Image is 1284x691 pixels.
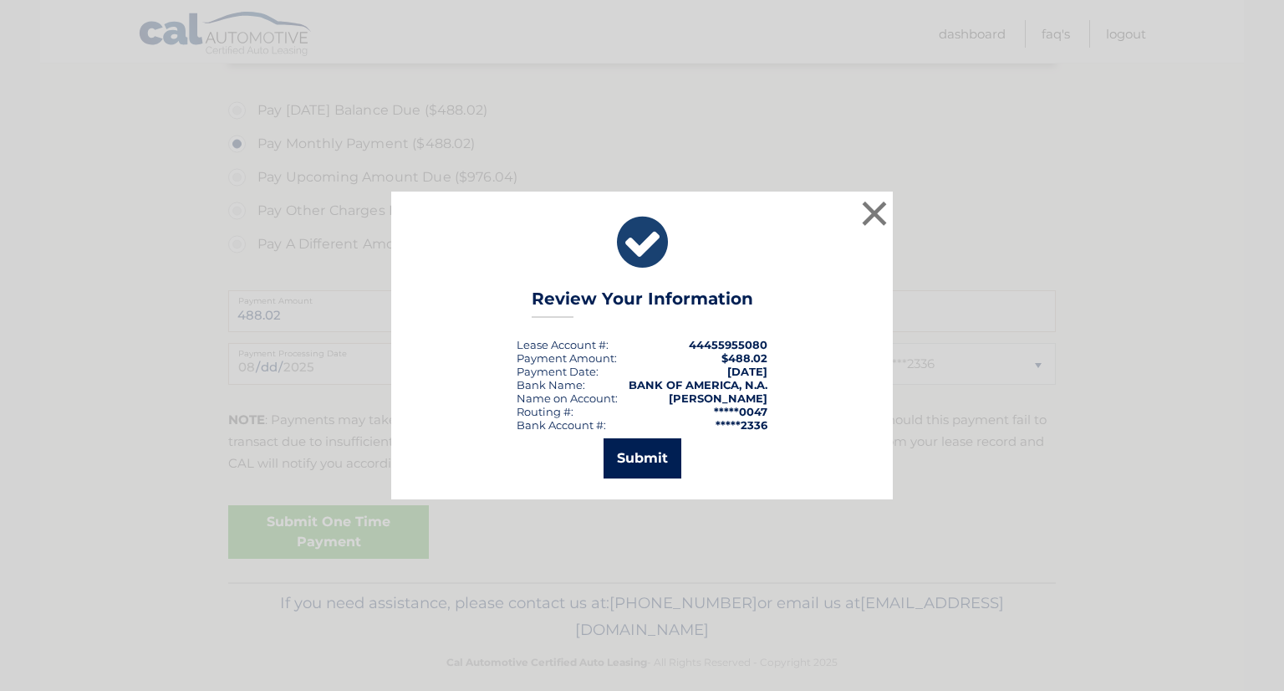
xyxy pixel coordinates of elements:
[517,351,617,365] div: Payment Amount:
[517,365,596,378] span: Payment Date
[721,351,767,365] span: $488.02
[669,392,767,405] strong: [PERSON_NAME]
[727,365,767,378] span: [DATE]
[517,365,599,378] div: :
[517,378,585,392] div: Bank Name:
[517,405,573,418] div: Routing #:
[689,338,767,351] strong: 44455955080
[858,197,891,230] button: ×
[517,392,618,405] div: Name on Account:
[517,338,609,351] div: Lease Account #:
[604,438,681,479] button: Submit
[532,289,753,318] h3: Review Your Information
[517,418,606,432] div: Bank Account #:
[629,378,767,392] strong: BANK OF AMERICA, N.A.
